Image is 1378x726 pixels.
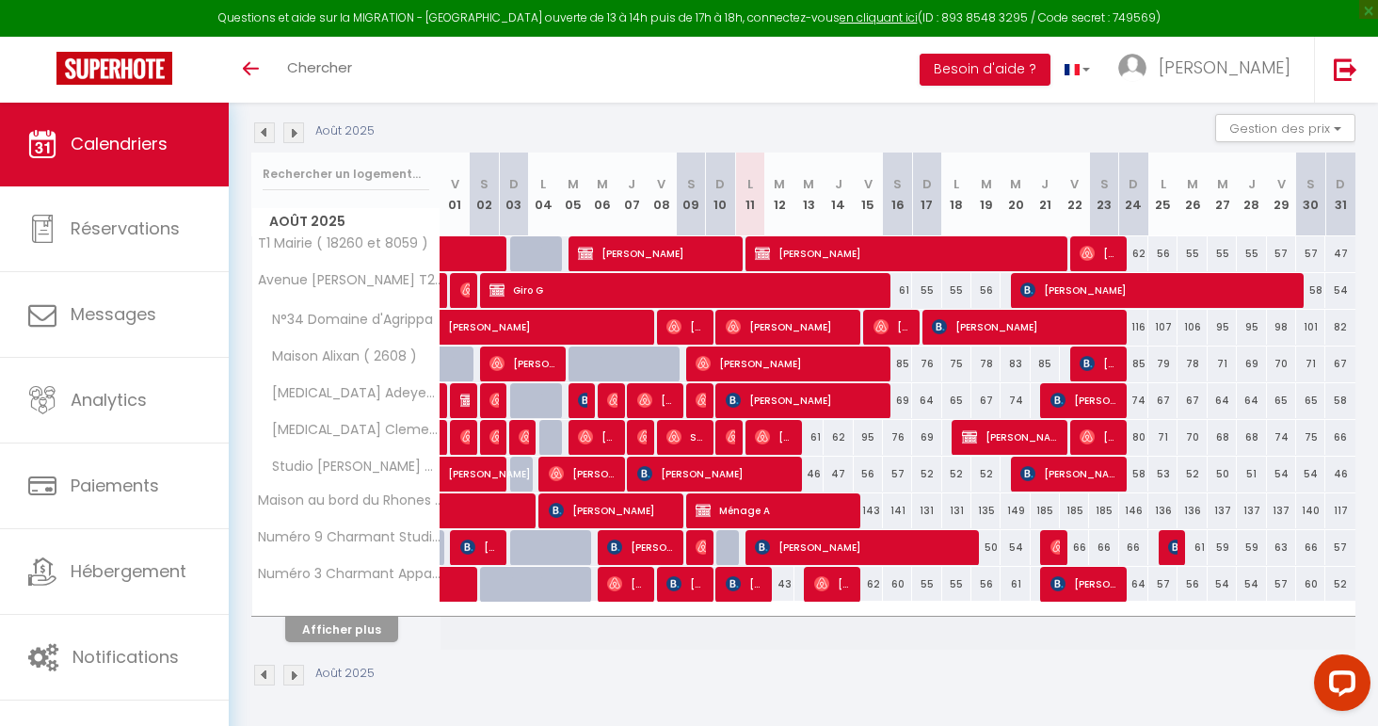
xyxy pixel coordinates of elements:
[755,529,969,565] span: [PERSON_NAME]
[942,347,971,381] div: 75
[942,383,971,418] div: 65
[971,457,1001,492] div: 52
[255,236,428,250] span: T1 Mairie ( 18260 et 8059 )
[1010,175,1021,193] abbr: M
[460,382,470,418] span: [PERSON_NAME]
[1325,530,1355,565] div: 57
[1148,420,1178,455] div: 71
[460,529,499,565] span: [PERSON_NAME]
[676,153,705,236] th: 09
[1325,347,1355,381] div: 67
[56,52,172,85] img: Super Booking
[1325,567,1355,602] div: 52
[824,457,853,492] div: 47
[315,122,375,140] p: Août 2025
[1031,153,1060,236] th: 21
[1237,567,1266,602] div: 54
[441,383,450,419] a: [PERSON_NAME]
[912,153,941,236] th: 17
[666,566,705,602] span: [PERSON_NAME]
[637,382,676,418] span: [PERSON_NAME]
[726,309,852,345] span: [PERSON_NAME]
[696,346,880,381] span: [PERSON_NAME]
[255,383,443,404] span: [MEDICAL_DATA] Adeyemi ( 1802 )
[1020,272,1292,308] span: [PERSON_NAME]
[441,153,470,236] th: 01
[1237,493,1266,528] div: 137
[1208,310,1237,345] div: 95
[255,457,443,477] span: Studio [PERSON_NAME] ( 1505 )
[755,419,793,455] span: [PERSON_NAME]
[617,153,647,236] th: 07
[1119,310,1148,345] div: 116
[448,446,535,482] span: [PERSON_NAME]
[715,175,725,193] abbr: D
[558,153,587,236] th: 05
[1119,567,1148,602] div: 64
[803,175,814,193] abbr: M
[794,457,824,492] div: 46
[1208,567,1237,602] div: 54
[942,567,971,602] div: 55
[1129,175,1138,193] abbr: D
[1208,457,1237,492] div: 50
[912,273,941,308] div: 55
[529,153,558,236] th: 04
[835,175,842,193] abbr: J
[72,645,179,669] span: Notifications
[1148,383,1178,418] div: 67
[480,175,489,193] abbr: S
[1041,175,1049,193] abbr: J
[441,310,470,346] a: [PERSON_NAME]
[1217,175,1228,193] abbr: M
[912,420,941,455] div: 69
[1267,236,1296,271] div: 57
[1237,530,1266,565] div: 59
[912,493,941,528] div: 131
[285,617,398,642] button: Afficher plus
[726,566,764,602] span: [PERSON_NAME]
[499,153,528,236] th: 03
[1118,54,1146,82] img: ...
[883,420,912,455] div: 76
[971,567,1001,602] div: 56
[647,153,676,236] th: 08
[1001,347,1030,381] div: 83
[1306,175,1315,193] abbr: S
[460,272,470,308] span: [PERSON_NAME]
[519,419,528,455] span: [PERSON_NAME]
[1001,153,1030,236] th: 20
[1208,153,1237,236] th: 27
[1267,310,1296,345] div: 98
[920,54,1050,86] button: Besoin d'aide ?
[509,175,519,193] abbr: D
[1119,493,1148,528] div: 146
[814,566,853,602] span: [PERSON_NAME]
[637,456,793,492] span: [PERSON_NAME]
[883,153,912,236] th: 16
[607,382,617,418] span: Kseniia Nepomniashchikh
[1237,420,1266,455] div: 68
[1215,114,1355,142] button: Gestion des prix
[1296,420,1325,455] div: 75
[578,382,587,418] span: [PERSON_NAME]
[1119,457,1148,492] div: 58
[1001,383,1030,418] div: 74
[764,567,793,602] div: 43
[1178,493,1207,528] div: 136
[1299,647,1378,726] iframe: LiveChat chat widget
[1267,493,1296,528] div: 137
[1178,420,1207,455] div: 70
[568,175,579,193] abbr: M
[883,383,912,418] div: 69
[1119,347,1148,381] div: 85
[1119,153,1148,236] th: 24
[1089,153,1118,236] th: 23
[489,382,499,418] span: [PERSON_NAME]
[971,383,1001,418] div: 67
[1325,420,1355,455] div: 66
[666,419,705,455] span: Solene Debely
[696,382,705,418] span: [PERSON_NAME]
[1148,493,1178,528] div: 136
[971,347,1001,381] div: 78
